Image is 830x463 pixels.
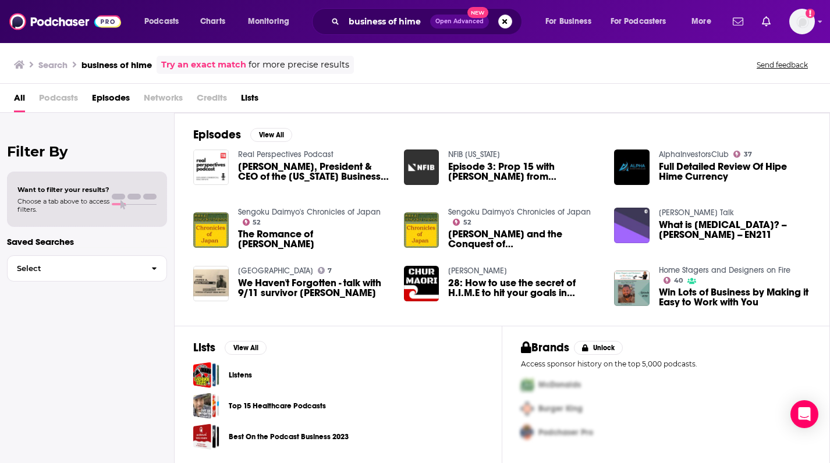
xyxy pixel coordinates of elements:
a: Best On the Podcast Business 2023 [193,423,219,450]
span: Open Advanced [435,19,484,24]
a: Charts [193,12,232,31]
a: Full Detailed Review Of Hipe Hime Currency [659,162,811,181]
button: View All [250,128,292,142]
input: Search podcasts, credits, & more... [344,12,430,31]
span: More [691,13,711,30]
span: Podcasts [144,13,179,30]
a: EpisodesView All [193,127,292,142]
button: open menu [136,12,194,31]
img: Rex Hime, President & CEO of the California Business Properties Association [193,149,229,185]
a: Try an exact match [161,58,246,72]
a: Show notifications dropdown [757,12,775,31]
img: Win Lots of Business by Making it Easy to Work with You [614,270,650,306]
a: Listens [193,362,219,388]
button: Select [7,255,167,282]
a: Belle Meadow Farmcast [238,266,313,276]
a: Episodes [92,88,130,112]
a: The Romance of Saho HIme [238,229,390,249]
span: Monitoring [248,13,289,30]
a: Home Stagers and Designers on Fire [659,265,790,275]
img: Full Detailed Review Of Hipe Hime Currency [614,149,650,185]
img: Podchaser - Follow, Share and Rate Podcasts [9,10,121,33]
div: Open Intercom Messenger [790,400,818,428]
a: Top 15 Healthcare Podcasts [193,393,219,419]
a: NFIB California [448,149,500,159]
a: 37 [733,151,752,158]
button: open menu [603,12,683,31]
img: Episode 3: Prop 15 with Rex Hime from California Business Properties Association [404,149,439,185]
a: 52 [243,219,261,226]
a: 28: How to use the secret of H.I.M.E to hit your goals in 2020 [448,278,600,298]
a: What is Music Therapy? -- Madelyn Himes -- EN211 [659,220,811,240]
button: open menu [683,12,726,31]
span: 37 [744,152,752,157]
h2: Filter By [7,143,167,160]
img: User Profile [789,9,815,34]
a: Listens [229,369,252,382]
img: The Romance of Saho HIme [193,212,229,248]
span: McDonalds [538,380,581,390]
a: Tarashi Hime and the Conquest of Korea [448,229,600,249]
a: Sengoku Daimyo's Chronicles of Japan [238,207,381,217]
button: Unlock [574,341,623,355]
h2: Brands [521,340,569,355]
a: Win Lots of Business by Making it Easy to Work with You [659,287,811,307]
span: Episode 3: Prop 15 with [PERSON_NAME] from [US_STATE] Business Properties Association [448,162,600,181]
a: We Haven't Forgotten - talk with 9/11 survivor Jim Hime [238,278,390,298]
span: 28: How to use the secret of H.I.M.E to hit your goals in [DATE] [448,278,600,298]
span: New [467,7,488,18]
img: We Haven't Forgotten - talk with 9/11 survivor Jim Hime [193,266,229,301]
span: Want to filter your results? [17,186,109,194]
img: Tarashi Hime and the Conquest of Korea [404,212,439,248]
span: Select [8,265,142,272]
span: All [14,88,25,112]
span: 7 [328,268,332,273]
h2: Lists [193,340,215,355]
button: open menu [537,12,606,31]
span: For Business [545,13,591,30]
a: 40 [664,277,683,284]
p: Saved Searches [7,236,167,247]
span: For Podcasters [611,13,666,30]
h2: Episodes [193,127,241,142]
div: Search podcasts, credits, & more... [323,8,533,35]
span: 40 [674,278,683,283]
a: Himes Talk [659,208,734,218]
img: 28: How to use the secret of H.I.M.E to hit your goals in 2020 [404,266,439,301]
a: Lists [241,88,258,112]
a: Top 15 Healthcare Podcasts [229,400,326,412]
span: [PERSON_NAME] and the Conquest of [GEOGRAPHIC_DATA] [448,229,600,249]
a: Real Perspectives Podcast [238,149,334,159]
span: We Haven't Forgotten - talk with 9/11 survivor [PERSON_NAME] [238,278,390,298]
button: open menu [240,12,304,31]
h3: business of hime [81,59,152,70]
a: Show notifications dropdown [728,12,748,31]
button: Send feedback [753,60,811,70]
a: 52 [453,219,471,226]
button: View All [225,341,267,355]
a: Sengoku Daimyo's Chronicles of Japan [448,207,591,217]
span: Choose a tab above to access filters. [17,197,109,213]
a: Rex Hime, President & CEO of the California Business Properties Association [238,162,390,181]
img: What is Music Therapy? -- Madelyn Himes -- EN211 [614,208,650,243]
button: Show profile menu [789,9,815,34]
a: ListsView All [193,340,267,355]
a: Episode 3: Prop 15 with Rex Hime from California Business Properties Association [448,162,600,181]
span: What is [MEDICAL_DATA]? -- [PERSON_NAME] -- EN211 [659,220,811,240]
span: Networks [144,88,183,112]
img: Third Pro Logo [516,421,538,444]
